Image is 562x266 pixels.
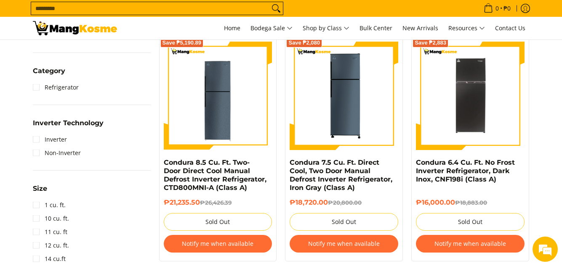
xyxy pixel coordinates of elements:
del: ₱26,426.39 [200,199,232,206]
img: Bodega Sale Refrigerator l Mang Kosme: Home Appliances Warehouse Sale [33,21,117,35]
span: We are offline. Please leave us a message. [18,79,147,164]
span: • [481,4,513,13]
span: Bodega Sale [250,23,293,34]
nav: Main Menu [125,17,530,40]
a: 10 cu. ft. [33,212,69,225]
span: Category [33,68,65,74]
del: ₱18,883.00 [455,199,487,206]
img: Condura 8.5 Cu. Ft. Two-Door Direct Cool Manual Defrost Inverter Refrigerator, CTD800MNI-A (Class A) [164,42,272,150]
del: ₱20,800.00 [328,199,362,206]
span: 0 [494,5,500,11]
div: Leave a message [44,47,141,58]
a: Condura 8.5 Cu. Ft. Two-Door Direct Cool Manual Defrost Inverter Refrigerator, CTD800MNI-A (Class A) [164,158,266,192]
em: Submit [123,206,153,218]
a: Bulk Center [355,17,397,40]
summary: Open [33,68,65,81]
span: Home [224,24,240,32]
img: Condura 6.4 Cu. Ft. No Frost Inverter Refrigerator, Dark Inox, CNF198i (Class A) [416,42,525,150]
span: Contact Us [495,24,525,32]
a: Contact Us [491,17,530,40]
button: Sold Out [290,213,398,231]
span: Shop by Class [303,23,349,34]
a: Inverter [33,133,67,146]
summary: Open [33,185,47,198]
span: Inverter Technology [33,120,104,126]
button: Notify me when available [416,235,525,253]
button: Sold Out [416,213,525,231]
h6: ₱16,000.00 [416,198,525,207]
span: ₱0 [502,5,512,11]
div: Minimize live chat window [138,4,158,24]
span: New Arrivals [402,24,438,32]
a: Bodega Sale [246,17,297,40]
textarea: Type your message and click 'Submit' [4,177,160,206]
a: 12 cu. ft. [33,239,69,252]
a: New Arrivals [398,17,442,40]
span: Resources [448,23,485,34]
a: Home [220,17,245,40]
img: condura-direct-cool-7.5-cubic-feet-2-door-manual-defrost-inverter-ref-iron-gray-full-view-mang-kosme [290,42,398,150]
button: Search [269,2,283,15]
h6: ₱18,720.00 [290,198,398,207]
a: Resources [444,17,489,40]
span: Save ₱5,190.89 [162,40,202,45]
button: Notify me when available [290,235,398,253]
a: Shop by Class [298,17,354,40]
a: 11 cu. ft [33,225,67,239]
a: Condura 7.5 Cu. Ft. Direct Cool, Two Door Manual Defrost Inverter Refrigerator, Iron Gray (Class A) [290,158,392,192]
h6: ₱21,235.50 [164,198,272,207]
span: Size [33,185,47,192]
span: Save ₱2,080 [288,40,320,45]
summary: Open [33,120,104,133]
a: 14 cu.ft [33,252,66,266]
span: Bulk Center [360,24,392,32]
a: 1 cu. ft. [33,198,66,212]
a: Condura 6.4 Cu. Ft. No Frost Inverter Refrigerator, Dark Inox, CNF198i (Class A) [416,158,515,183]
a: Refrigerator [33,81,79,94]
a: Non-Inverter [33,146,81,160]
span: Save ₱2,883 [415,40,446,45]
button: Notify me when available [164,235,272,253]
button: Sold Out [164,213,272,231]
